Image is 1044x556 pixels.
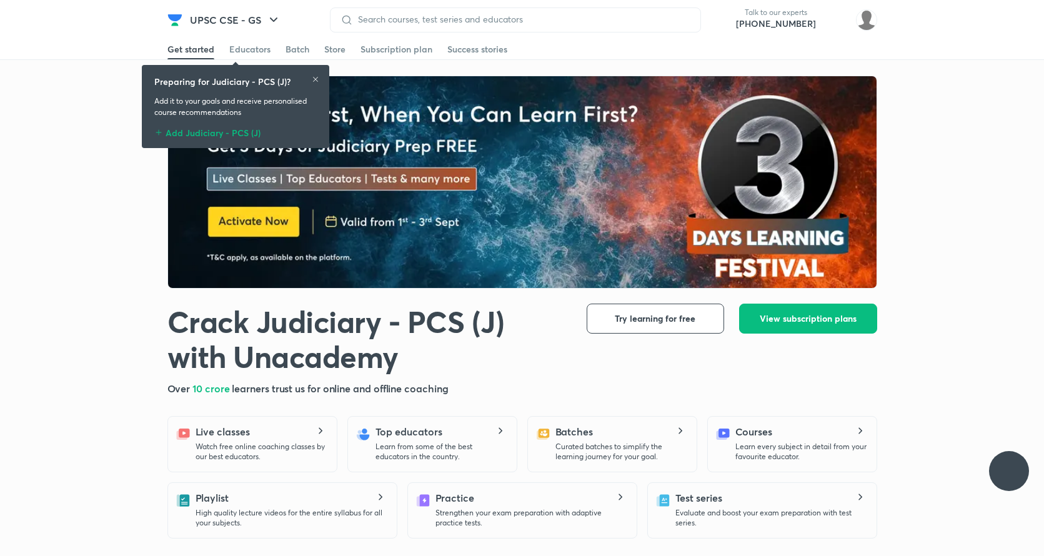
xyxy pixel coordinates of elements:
p: Curated batches to simplify the learning journey for your goal. [555,442,687,462]
a: Store [324,39,346,59]
div: Batch [286,43,309,56]
a: Get started [167,39,214,59]
h5: Test series [675,490,722,505]
h5: Live classes [196,424,250,439]
p: Evaluate and boost your exam preparation with test series. [675,508,867,528]
h5: Playlist [196,490,229,505]
img: ttu [1002,464,1017,479]
p: High quality lecture videos for the entire syllabus for all your subjects. [196,508,387,528]
a: Subscription plan [360,39,432,59]
p: Learn from some of the best educators in the country. [375,442,507,462]
button: View subscription plans [739,304,877,334]
img: Abdul Ramzeen [856,9,877,31]
div: Store [324,43,346,56]
p: Watch free online coaching classes by our best educators. [196,442,327,462]
img: avatar [826,10,846,30]
h5: Top educators [375,424,442,439]
a: Educators [229,39,271,59]
h5: Courses [735,424,772,439]
p: Learn every subject in detail from your favourite educator. [735,442,867,462]
div: Subscription plan [360,43,432,56]
img: Company Logo [167,12,182,27]
span: Try learning for free [615,312,695,325]
div: Add Judiciary - PCS (J) [154,123,317,138]
p: Add it to your goals and receive personalised course recommendations [154,96,317,118]
div: Get started [167,43,214,56]
span: 10 crore [192,382,232,395]
h5: Practice [435,490,474,505]
span: Over [167,382,193,395]
span: learners trust us for online and offline coaching [232,382,448,395]
a: Success stories [447,39,507,59]
a: Batch [286,39,309,59]
span: View subscription plans [760,312,857,325]
p: Talk to our experts [736,7,816,17]
img: call-us [711,7,736,32]
h1: Crack Judiciary - PCS (J) with Unacademy [167,304,567,374]
input: Search courses, test series and educators [353,14,690,24]
h6: Preparing for Judiciary - PCS (J)? [154,75,291,88]
h5: Batches [555,424,593,439]
a: [PHONE_NUMBER] [736,17,816,30]
button: Try learning for free [587,304,724,334]
div: Success stories [447,43,507,56]
p: Strengthen your exam preparation with adaptive practice tests. [435,508,627,528]
button: UPSC CSE - GS [182,7,289,32]
div: Educators [229,43,271,56]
